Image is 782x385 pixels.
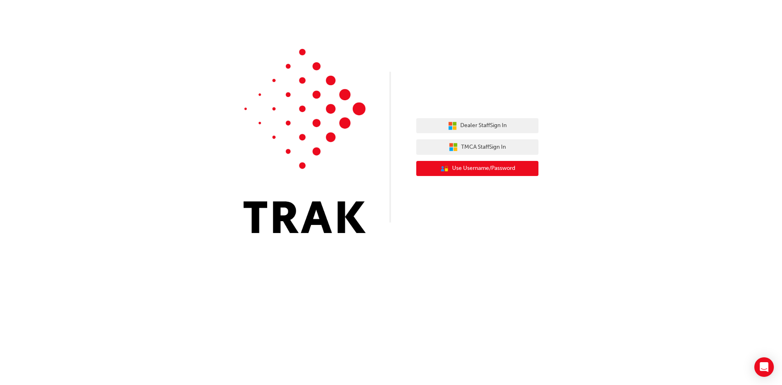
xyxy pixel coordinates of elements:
[754,357,774,377] div: Open Intercom Messenger
[416,118,538,134] button: Dealer StaffSign In
[416,161,538,176] button: Use Username/Password
[461,143,506,152] span: TMCA Staff Sign In
[452,164,515,173] span: Use Username/Password
[460,121,507,130] span: Dealer Staff Sign In
[416,139,538,155] button: TMCA StaffSign In
[244,49,366,233] img: Trak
